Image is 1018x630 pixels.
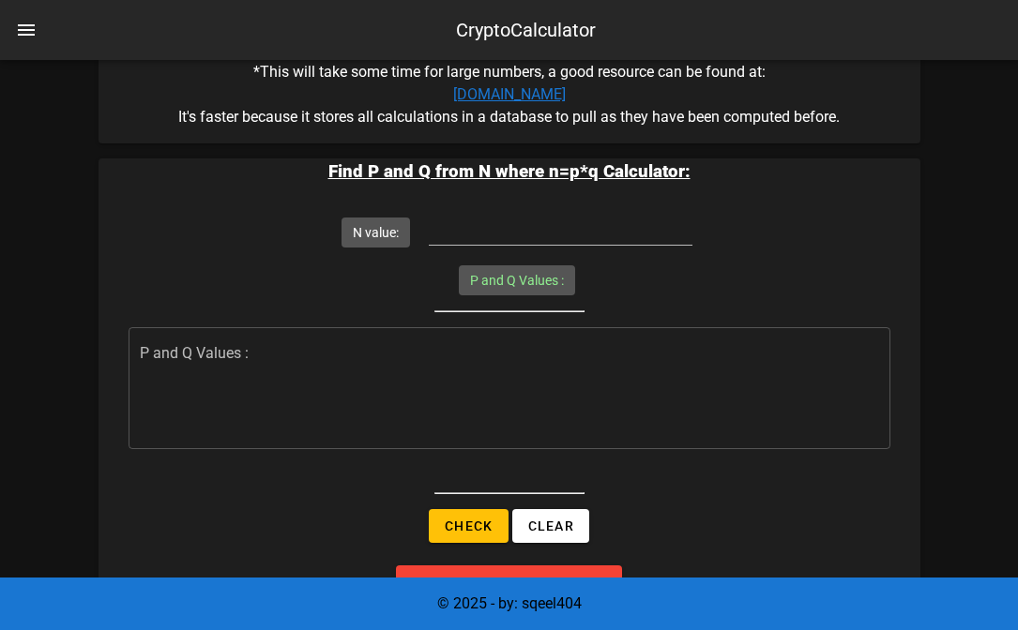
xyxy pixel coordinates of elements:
[512,509,589,543] button: Clear
[470,271,564,290] label: P and Q Values :
[4,7,49,52] button: nav-menu-toggle
[456,16,596,44] div: CryptoCalculator
[99,158,920,185] h3: Find P and Q from N where n=p*q Calculator:
[353,223,399,242] label: N value:
[114,61,905,143] p: *This will take some time for large numbers, a good resource can be found at: It's faster because...
[437,594,582,612] span: © 2025 - by: sqeel404
[411,575,607,590] span: Remove Character Limit
[453,85,566,103] a: [DOMAIN_NAME]
[444,518,493,533] span: Check
[396,565,622,599] button: Remove Character Limit
[527,518,574,533] span: Clear
[429,509,508,543] button: Check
